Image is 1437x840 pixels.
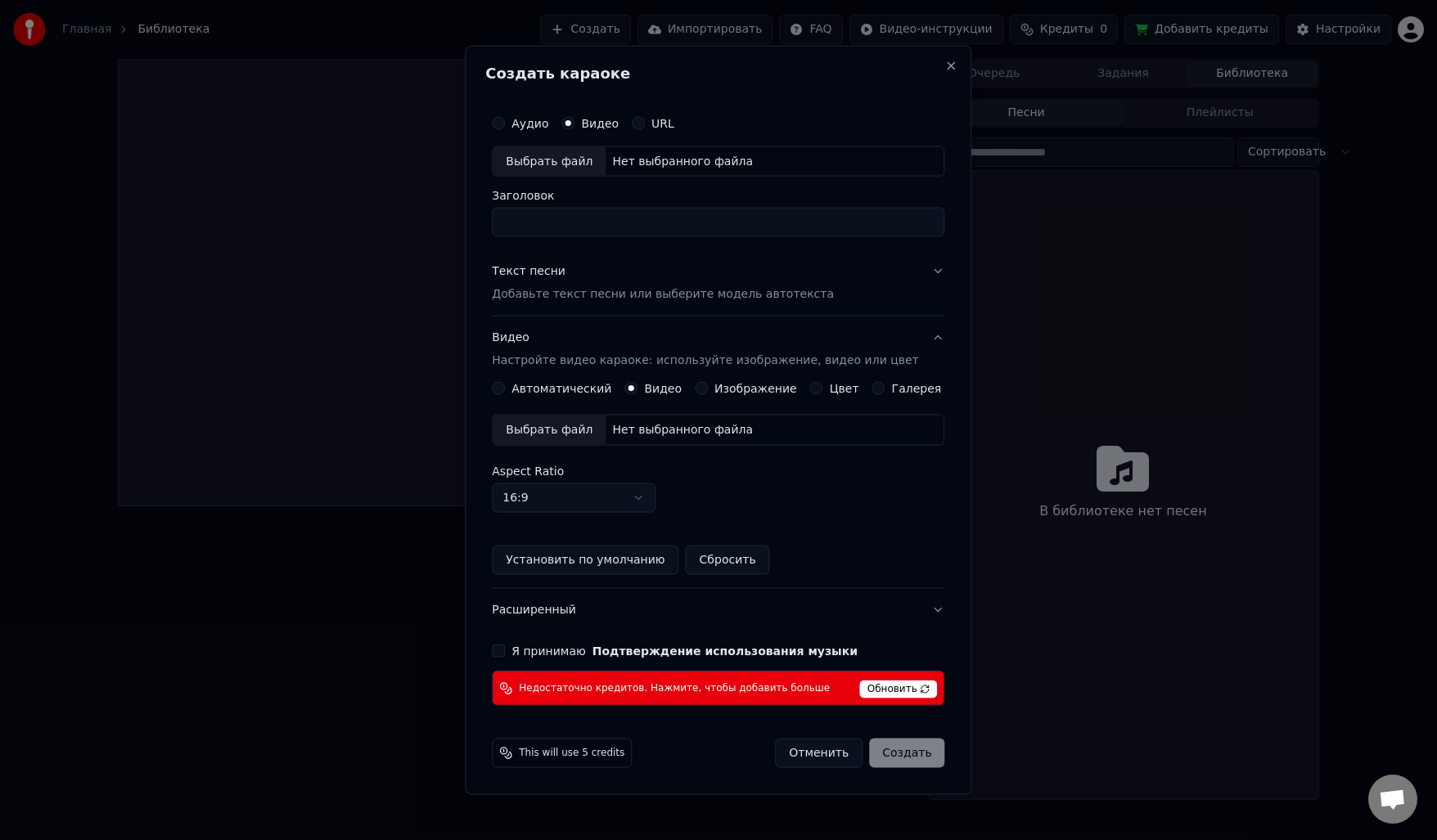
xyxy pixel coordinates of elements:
button: Текст песниДобавьте текст песни или выберите модель автотекста [492,250,944,316]
button: Я принимаю [592,645,858,657]
div: Видео [492,330,918,369]
h2: Создать караоке [485,65,951,80]
p: Добавьте текст песни или выберите модель автотекста [492,286,834,303]
button: Сбросить [686,546,770,575]
label: Заголовок [492,190,944,201]
div: Нет выбранного файла [606,153,759,169]
button: Отменить [775,739,863,768]
label: Цвет [830,383,859,394]
label: Автоматический [511,383,611,394]
label: Видео [581,117,619,128]
span: Обновить [860,681,938,699]
div: ВидеоНастройте видео караоке: используйте изображение, видео или цвет [492,382,944,588]
label: Галерея [892,383,942,394]
span: This will use 5 credits [519,747,624,760]
span: Недостаточно кредитов. Нажмите, чтобы добавить больше [519,681,830,694]
div: Выбрать файл [493,146,606,176]
label: Я принимаю [511,645,858,657]
label: Видео [644,383,682,394]
label: Изображение [714,383,797,394]
div: Текст песни [492,263,565,280]
label: Aspect Ratio [492,465,944,477]
button: ВидеоНастройте видео караоке: используйте изображение, видео или цвет [492,317,944,382]
div: Нет выбранного файла [606,422,759,438]
label: Аудио [511,117,548,128]
button: Установить по умолчанию [492,546,678,575]
p: Настройте видео караоке: используйте изображение, видео или цвет [492,353,918,369]
div: Выбрать файл [493,416,606,445]
label: URL [651,117,674,128]
button: Расширенный [492,589,944,631]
